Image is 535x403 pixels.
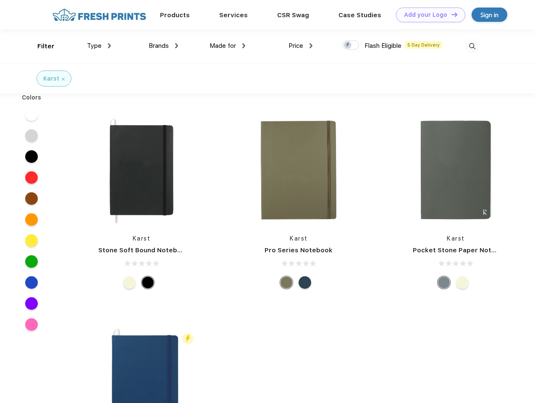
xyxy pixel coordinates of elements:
[404,11,447,18] div: Add your Logo
[210,42,236,50] span: Made for
[400,114,512,226] img: func=resize&h=266
[288,42,303,50] span: Price
[243,114,354,226] img: func=resize&h=266
[265,246,333,254] a: Pro Series Notebook
[86,114,197,226] img: func=resize&h=266
[87,42,102,50] span: Type
[98,246,189,254] a: Stone Soft Bound Notebook
[309,43,312,48] img: dropdown.png
[16,93,48,102] div: Colors
[43,74,59,83] div: Karst
[123,276,136,289] div: Beige
[160,11,190,19] a: Products
[37,42,55,51] div: Filter
[413,246,512,254] a: Pocket Stone Paper Notebook
[133,235,151,242] a: Karst
[472,8,507,22] a: Sign in
[50,8,149,22] img: fo%20logo%202.webp
[62,78,65,81] img: filter_cancel.svg
[290,235,308,242] a: Karst
[149,42,169,50] span: Brands
[365,42,401,50] span: Flash Eligible
[277,11,309,19] a: CSR Swag
[465,39,479,53] img: desktop_search.svg
[438,276,450,289] div: Gray
[456,276,469,289] div: Beige
[299,276,311,289] div: Navy
[142,276,154,289] div: Black
[108,43,111,48] img: dropdown.png
[280,276,293,289] div: Olive
[451,12,457,17] img: DT
[175,43,178,48] img: dropdown.png
[405,41,442,49] span: 5 Day Delivery
[447,235,465,242] a: Karst
[219,11,248,19] a: Services
[242,43,245,48] img: dropdown.png
[480,10,498,20] div: Sign in
[182,333,194,344] img: flash_active_toggle.svg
